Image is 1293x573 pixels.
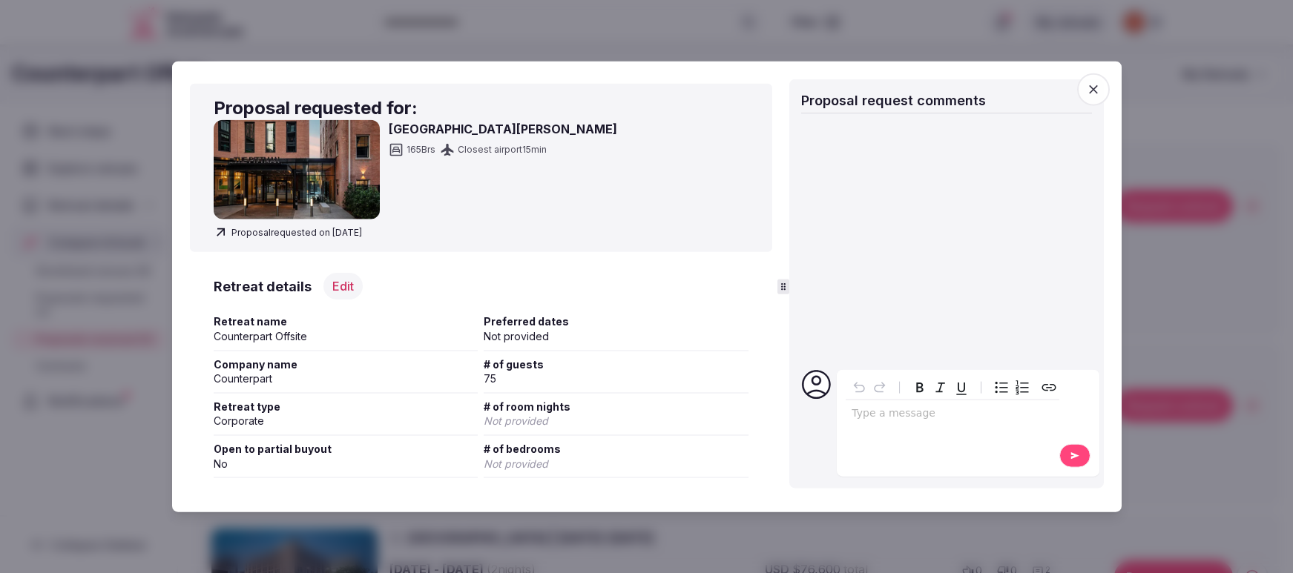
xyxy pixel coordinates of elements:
[214,399,478,414] span: Retreat type
[484,399,749,414] span: # of room nights
[458,143,547,156] span: Closest airport 15 min
[214,225,362,240] span: Proposal requested on [DATE]
[951,377,972,398] button: Underline
[214,95,749,120] h2: Proposal requested for:
[484,457,548,469] span: Not provided
[484,329,749,344] div: Not provided
[1012,377,1033,398] button: Numbered list
[214,120,380,219] img: Kimpton Pittman Hotel
[214,277,312,296] h3: Retreat details
[909,377,930,398] button: Bold
[484,357,749,371] span: # of guests
[214,357,478,371] span: Company name
[484,442,749,457] span: # of bedrooms
[214,314,478,329] span: Retreat name
[484,314,749,329] span: Preferred dates
[801,92,986,107] span: Proposal request comments
[214,371,478,386] div: Counterpart
[484,414,548,427] span: Not provided
[846,400,1059,430] div: editable markdown
[484,371,749,386] div: 75
[389,120,617,138] h3: [GEOGRAPHIC_DATA][PERSON_NAME]
[214,329,478,344] div: Counterpart Offsite
[214,456,478,471] div: No
[407,143,435,156] span: 165 Brs
[991,377,1012,398] button: Bulleted list
[214,442,478,457] span: Open to partial buyout
[930,377,951,398] button: Italic
[991,377,1033,398] div: toggle group
[1039,377,1059,398] button: Create link
[214,414,478,428] div: Corporate
[323,273,363,299] button: Edit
